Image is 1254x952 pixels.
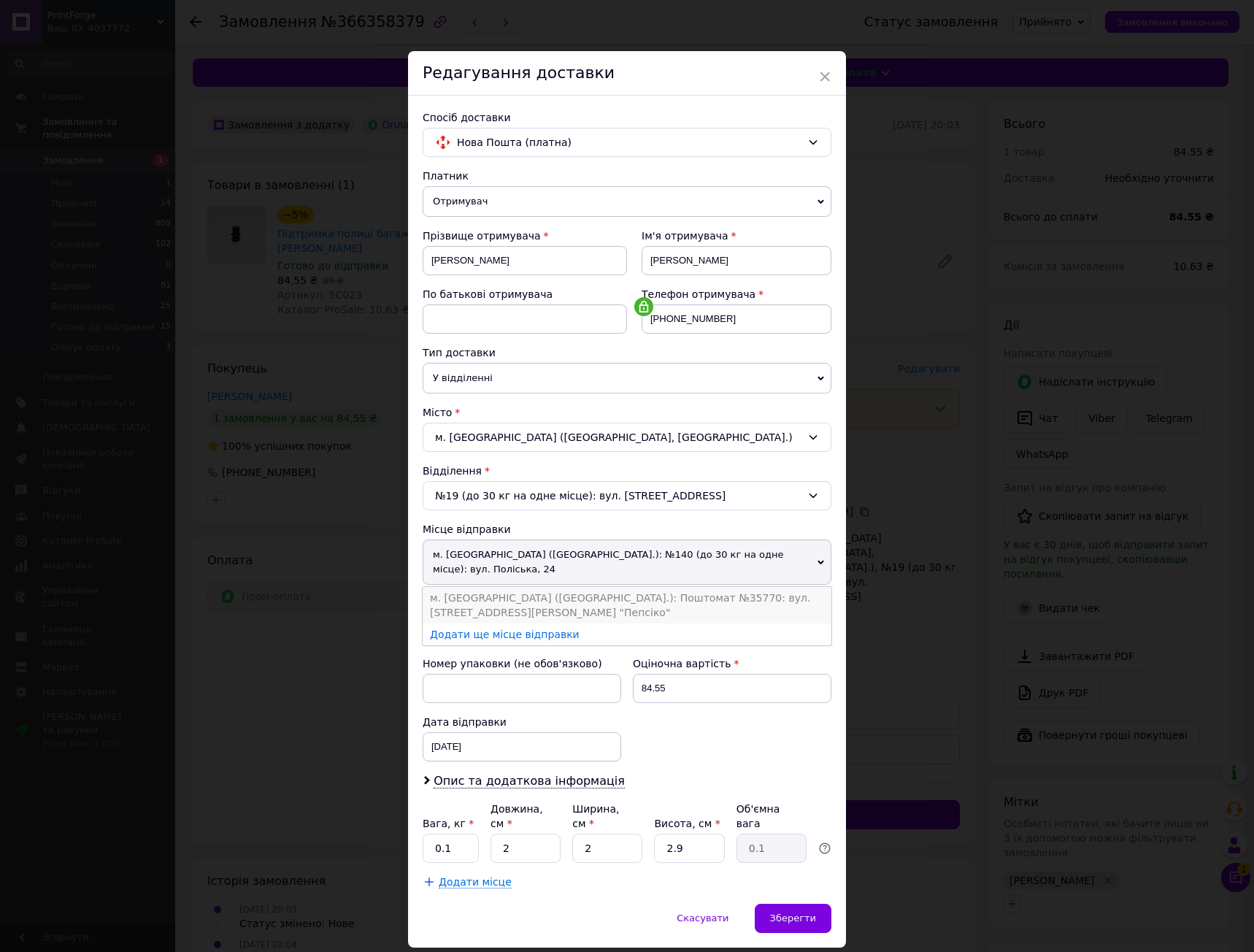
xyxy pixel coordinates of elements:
div: №19 (до 30 кг на одне місце): вул. [STREET_ADDRESS] [423,481,831,510]
label: Висота, см [654,818,720,829]
label: Вага, кг [423,818,474,829]
span: Нова Пошта (платна) [457,134,801,150]
div: Об'ємна вага [736,802,807,831]
span: × [818,64,831,89]
a: Додати ще місце відправки [430,629,580,640]
span: Тип доставки [423,347,496,358]
span: Отримувач [423,186,831,217]
span: Скасувати [677,913,728,924]
span: м. [GEOGRAPHIC_DATA] ([GEOGRAPHIC_DATA].): №140 (до 30 кг на одне місце): вул. Поліська, 24 [423,540,831,585]
div: Номер упаковки (не обов'язково) [423,656,621,671]
div: Місто [423,405,831,420]
span: По батькові отримувача [423,288,553,300]
span: У відділенні [423,363,831,394]
li: м. [GEOGRAPHIC_DATA] ([GEOGRAPHIC_DATA].): Поштомат №35770: вул. [STREET_ADDRESS][PERSON_NAME] "П... [423,587,831,623]
div: Відділення [423,464,831,478]
div: Спосіб доставки [423,110,831,125]
span: Зберегти [770,913,816,924]
label: Довжина, см [491,803,543,829]
label: Ширина, см [572,803,619,829]
div: м. [GEOGRAPHIC_DATA] ([GEOGRAPHIC_DATA], [GEOGRAPHIC_DATA].) [423,423,831,452]
div: Оціночна вартість [633,656,831,671]
div: Редагування доставки [408,51,846,96]
span: Платник [423,170,469,182]
span: Телефон отримувача [642,288,755,300]
span: Прізвище отримувача [423,230,541,242]
span: Додати місце [439,876,512,888]
input: +380 [642,304,831,334]
span: Місце відправки [423,523,511,535]
span: Ім'я отримувача [642,230,728,242]
div: Дата відправки [423,715,621,729]
span: Опис та додаткова інформація [434,774,625,788]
